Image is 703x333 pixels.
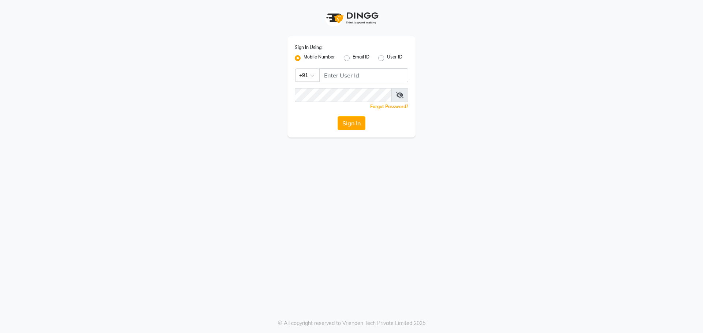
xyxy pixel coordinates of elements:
input: Username [319,68,408,82]
img: logo1.svg [322,7,381,29]
a: Forgot Password? [370,104,408,109]
label: Mobile Number [304,54,335,63]
label: User ID [387,54,402,63]
button: Sign In [338,116,365,130]
input: Username [295,88,392,102]
label: Sign In Using: [295,44,323,51]
label: Email ID [353,54,369,63]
